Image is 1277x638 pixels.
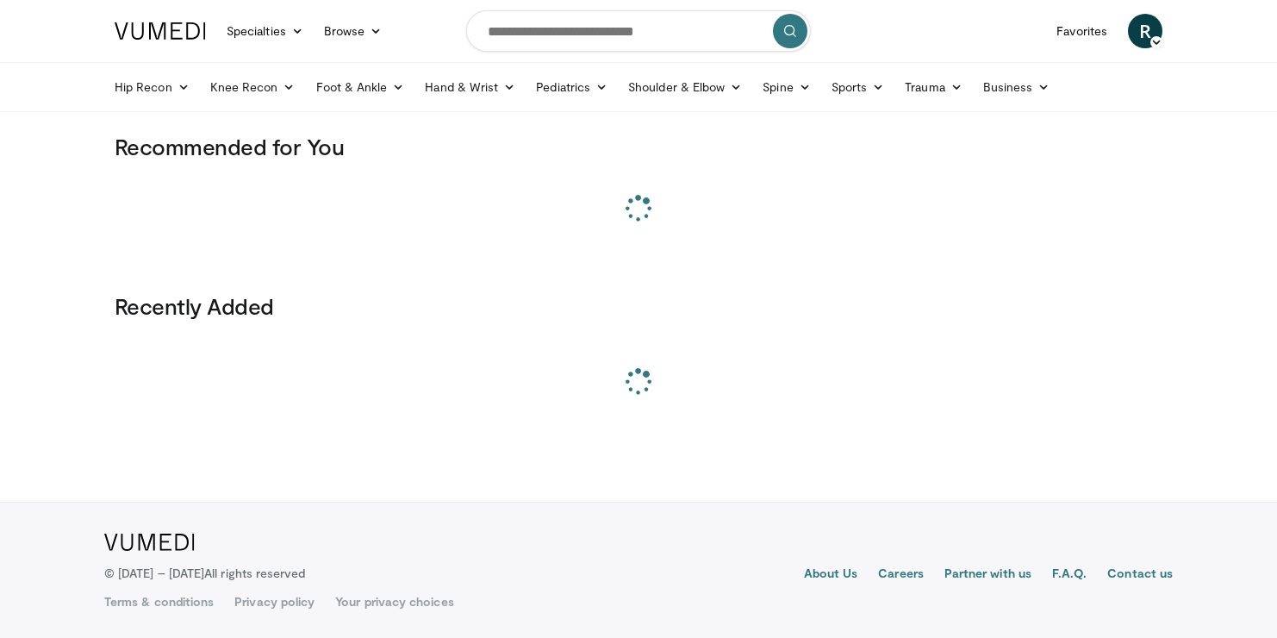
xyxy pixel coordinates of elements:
[1107,565,1173,585] a: Contact us
[104,593,214,610] a: Terms & conditions
[335,593,453,610] a: Your privacy choices
[104,534,195,551] img: VuMedi Logo
[1046,14,1118,48] a: Favorites
[878,565,924,585] a: Careers
[115,22,206,40] img: VuMedi Logo
[973,70,1061,104] a: Business
[1052,565,1087,585] a: F.A.Q.
[204,566,305,580] span: All rights reserved
[1128,14,1162,48] a: R
[414,70,526,104] a: Hand & Wrist
[944,565,1031,585] a: Partner with us
[234,593,315,610] a: Privacy policy
[894,70,973,104] a: Trauma
[115,292,1162,320] h3: Recently Added
[466,10,811,52] input: Search topics, interventions
[115,133,1162,160] h3: Recommended for You
[804,565,858,585] a: About Us
[200,70,306,104] a: Knee Recon
[821,70,895,104] a: Sports
[618,70,752,104] a: Shoulder & Elbow
[526,70,618,104] a: Pediatrics
[752,70,820,104] a: Spine
[314,14,393,48] a: Browse
[306,70,415,104] a: Foot & Ankle
[216,14,314,48] a: Specialties
[104,565,306,582] p: © [DATE] – [DATE]
[104,70,200,104] a: Hip Recon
